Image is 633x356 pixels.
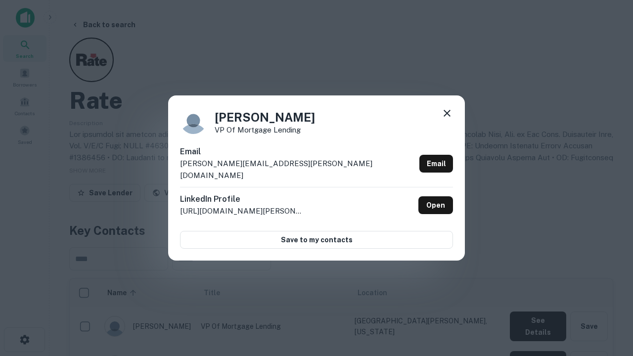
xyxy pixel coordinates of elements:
a: Email [419,155,453,173]
h6: Email [180,146,415,158]
button: Save to my contacts [180,231,453,249]
p: VP of Mortgage Lending [215,126,315,133]
h4: [PERSON_NAME] [215,108,315,126]
img: 9c8pery4andzj6ohjkjp54ma2 [180,107,207,134]
p: [PERSON_NAME][EMAIL_ADDRESS][PERSON_NAME][DOMAIN_NAME] [180,158,415,181]
iframe: Chat Widget [584,245,633,293]
h6: LinkedIn Profile [180,193,304,205]
p: [URL][DOMAIN_NAME][PERSON_NAME] [180,205,304,217]
a: Open [418,196,453,214]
